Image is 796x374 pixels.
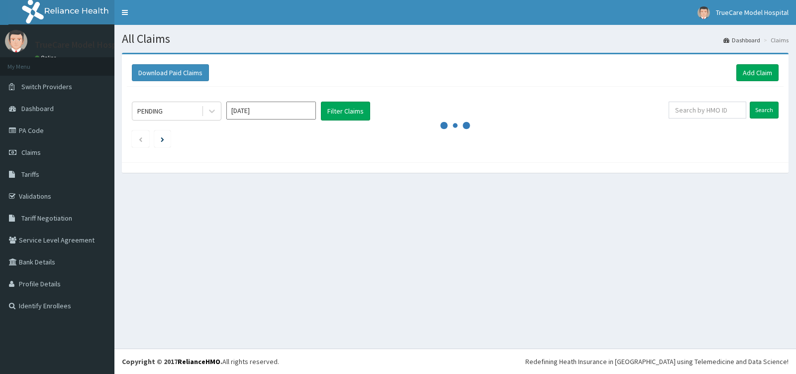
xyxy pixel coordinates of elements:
a: Next page [161,134,164,143]
div: PENDING [137,106,163,116]
button: Filter Claims [321,102,370,121]
li: Claims [761,36,789,44]
img: User Image [697,6,710,19]
svg: audio-loading [440,111,470,140]
span: Dashboard [21,104,54,113]
div: Redefining Heath Insurance in [GEOGRAPHIC_DATA] using Telemedicine and Data Science! [525,357,789,367]
input: Select Month and Year [226,102,316,120]
strong: Copyright © 2017 . [122,357,222,366]
span: Tariff Negotiation [21,214,72,223]
a: Dashboard [723,36,760,44]
footer: All rights reserved. [114,349,796,374]
p: TrueCare Model Hospital [35,40,130,49]
a: Previous page [138,134,143,143]
span: Claims [21,148,41,157]
h1: All Claims [122,32,789,45]
span: TrueCare Model Hospital [716,8,789,17]
input: Search by HMO ID [669,102,747,119]
span: Switch Providers [21,82,72,91]
button: Download Paid Claims [132,64,209,81]
span: Tariffs [21,170,39,179]
input: Search [750,102,779,119]
a: Online [35,54,59,61]
a: RelianceHMO [178,357,220,366]
img: User Image [5,30,27,52]
a: Add Claim [736,64,779,81]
